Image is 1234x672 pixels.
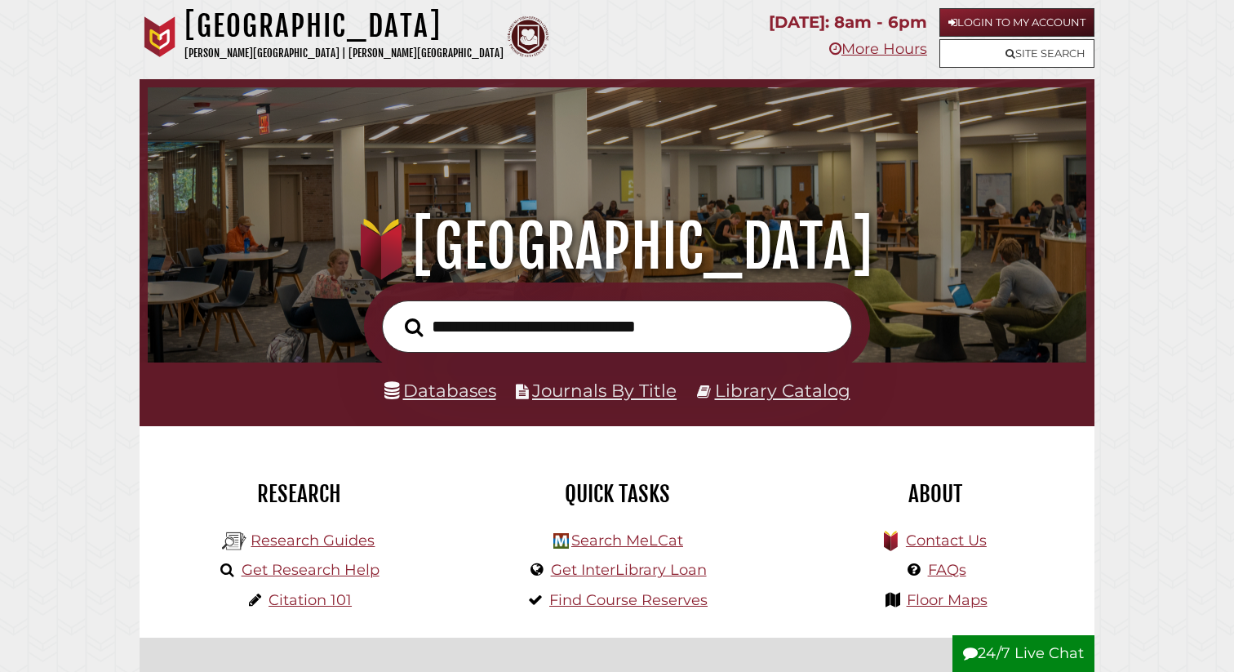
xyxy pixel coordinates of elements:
a: Search MeLCat [571,532,683,550]
a: Site Search [939,39,1094,68]
p: [DATE]: 8am - 6pm [769,8,927,37]
a: Get Research Help [242,561,380,579]
p: [PERSON_NAME][GEOGRAPHIC_DATA] | [PERSON_NAME][GEOGRAPHIC_DATA] [184,44,504,63]
h1: [GEOGRAPHIC_DATA] [184,8,504,44]
a: Login to My Account [939,8,1094,37]
img: Calvin University [140,16,180,57]
button: Search [397,314,431,342]
a: FAQs [928,561,966,579]
img: Hekman Library Logo [222,529,246,554]
img: Hekman Library Logo [553,533,569,549]
a: More Hours [829,40,927,58]
a: Contact Us [906,532,987,550]
img: Calvin Theological Seminary [508,16,548,57]
h2: Research [152,480,446,508]
a: Get InterLibrary Loan [551,561,707,579]
a: Databases [384,380,496,401]
a: Find Course Reserves [549,591,708,609]
h1: [GEOGRAPHIC_DATA] [166,211,1068,283]
a: Floor Maps [907,591,988,609]
a: Citation 101 [269,591,352,609]
h2: About [788,480,1082,508]
a: Library Catalog [715,380,850,401]
a: Journals By Title [532,380,677,401]
h2: Quick Tasks [470,480,764,508]
i: Search [405,317,423,336]
a: Research Guides [251,532,375,550]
